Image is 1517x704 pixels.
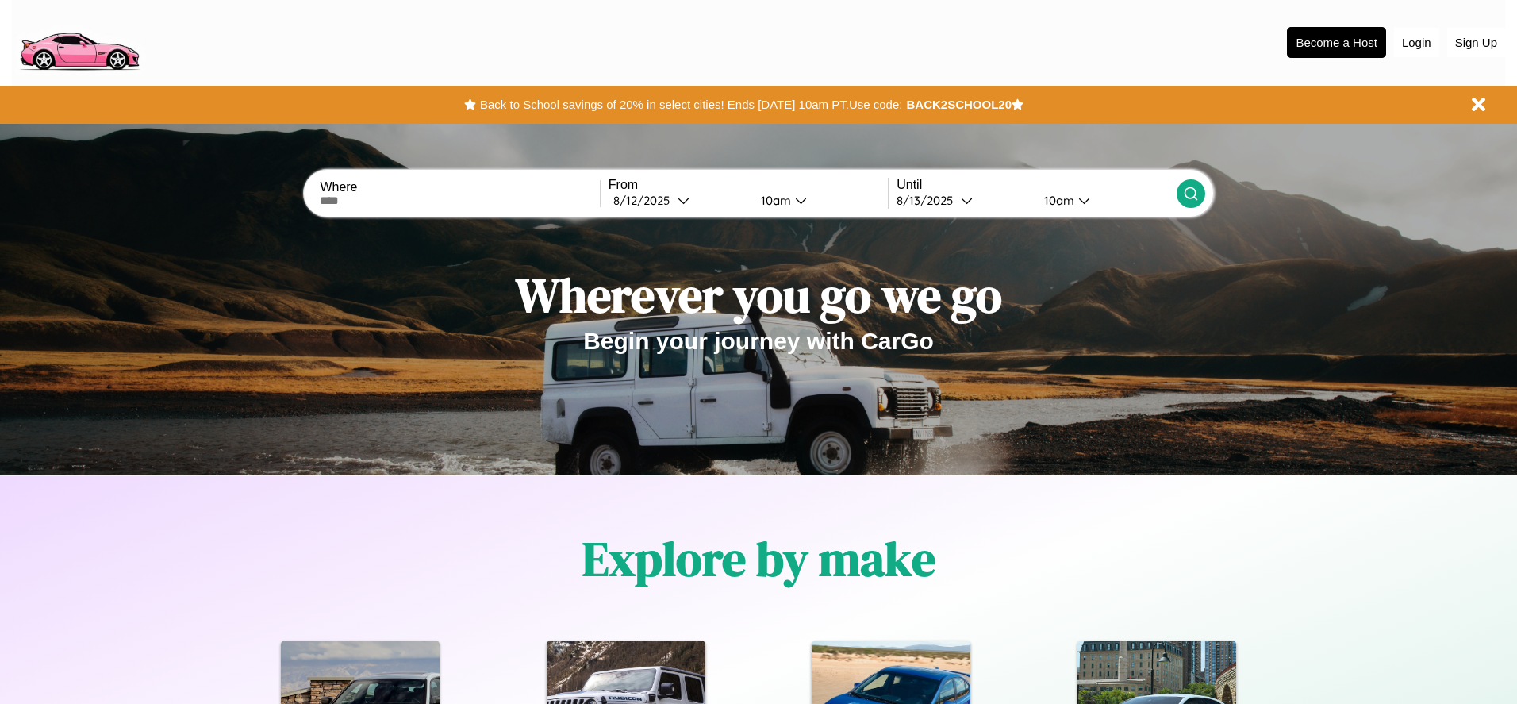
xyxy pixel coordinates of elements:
label: Until [897,178,1176,192]
div: 8 / 13 / 2025 [897,193,961,208]
button: Login [1394,28,1439,57]
button: Sign Up [1447,28,1505,57]
h1: Explore by make [582,526,935,591]
label: Where [320,180,599,194]
div: 10am [1036,193,1078,208]
button: Back to School savings of 20% in select cities! Ends [DATE] 10am PT.Use code: [476,94,906,116]
img: logo [12,8,146,75]
div: 10am [753,193,795,208]
button: 10am [1031,192,1176,209]
button: 10am [748,192,888,209]
label: From [609,178,888,192]
button: Become a Host [1287,27,1386,58]
div: 8 / 12 / 2025 [613,193,678,208]
button: 8/12/2025 [609,192,748,209]
b: BACK2SCHOOL20 [906,98,1012,111]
